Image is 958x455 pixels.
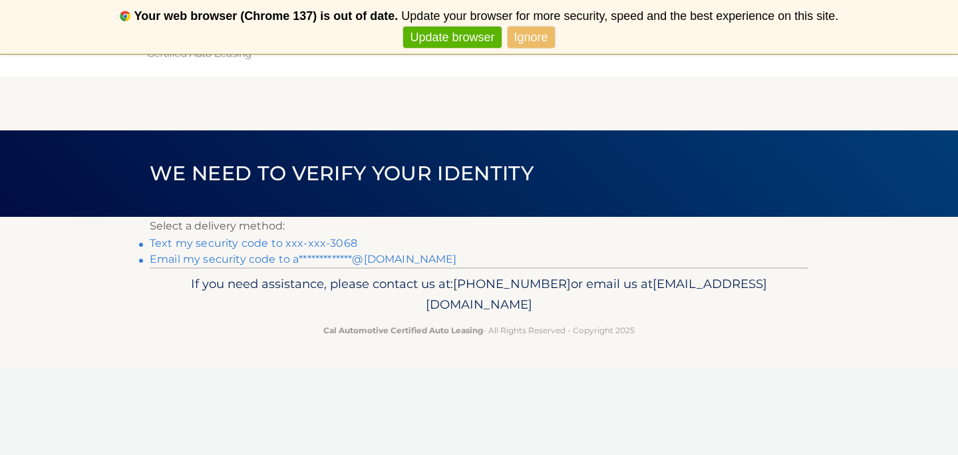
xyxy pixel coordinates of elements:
span: [PHONE_NUMBER] [453,276,571,291]
a: Ignore [508,27,555,49]
p: - All Rights Reserved - Copyright 2025 [158,323,800,337]
span: We need to verify your identity [150,161,534,186]
span: Update your browser for more security, speed and the best experience on this site. [401,9,838,23]
p: If you need assistance, please contact us at: or email us at [158,273,800,316]
b: Your web browser (Chrome 137) is out of date. [134,9,399,23]
p: Select a delivery method: [150,217,808,235]
strong: Cal Automotive Certified Auto Leasing [323,325,483,335]
a: Update browser [403,27,501,49]
a: Text my security code to xxx-xxx-3068 [150,237,357,249]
